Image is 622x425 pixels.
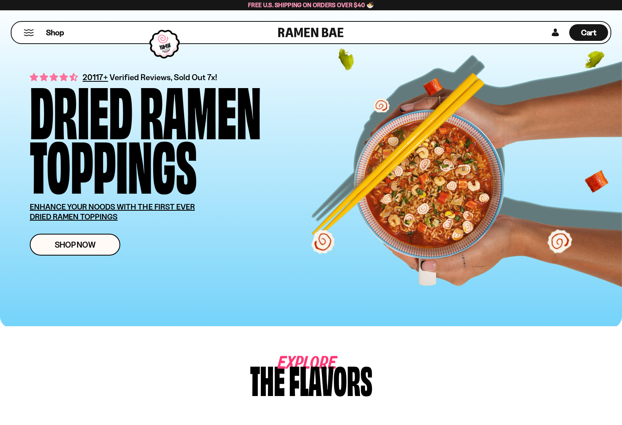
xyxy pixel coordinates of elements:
div: Toppings [30,136,197,190]
div: flavors [289,360,372,398]
span: Cart [581,28,597,37]
span: Shop Now [55,240,96,249]
span: Free U.S. Shipping on Orders over $40 🍜 [248,1,374,9]
div: Ramen [140,81,261,136]
button: Mobile Menu Trigger [23,29,34,36]
div: Cart [569,22,608,43]
a: Shop [46,24,64,41]
u: ENHANCE YOUR NOODS WITH THE FIRST EVER DRIED RAMEN TOPPINGS [30,202,195,221]
span: Shop [46,27,64,38]
a: Shop Now [30,234,120,256]
span: Explore [278,360,313,367]
div: Dried [30,81,133,136]
div: The [250,360,285,398]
